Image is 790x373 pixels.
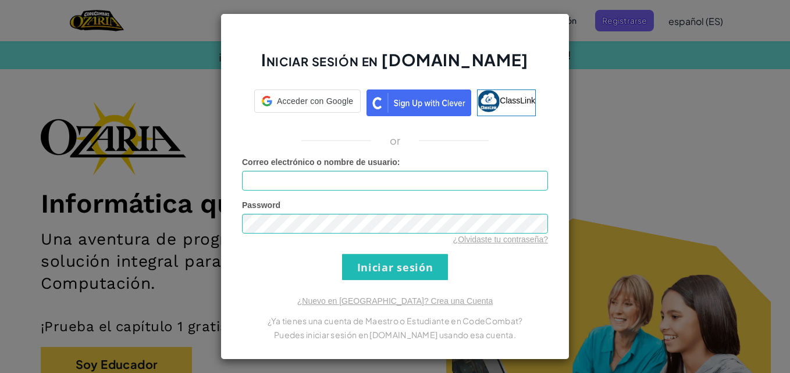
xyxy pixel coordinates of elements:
[277,95,353,107] span: Acceder con Google
[478,90,500,112] img: classlink-logo-small.png
[254,89,361,116] a: Acceder con Google
[242,200,280,210] span: Password
[366,89,471,116] img: clever_sso_button@2x.png
[500,96,535,105] span: ClassLink
[390,134,401,148] p: or
[242,328,548,342] p: Puedes iniciar sesión en [DOMAIN_NAME] usando esa cuenta.
[242,157,397,167] span: Correo electrónico o nombre de usuario
[453,235,548,244] a: ¿Olvidaste tu contraseña?
[242,314,548,328] p: ¿Ya tienes una cuenta de Maestro o Estudiante en CodeCombat?
[242,156,400,168] label: :
[297,296,493,306] a: ¿Nuevo en [GEOGRAPHIC_DATA]? Crea una Cuenta
[342,254,448,280] input: Iniciar sesión
[254,89,361,113] div: Acceder con Google
[242,49,548,83] h2: Iniciar sesión en [DOMAIN_NAME]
